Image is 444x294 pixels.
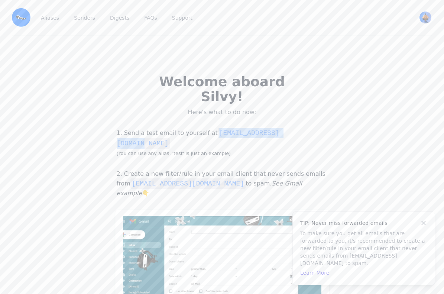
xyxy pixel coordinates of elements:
button: User menu [419,11,432,24]
p: 2. Create a new filter/rule in your email client that never sends emails from to spam. 👇 [115,169,329,198]
h4: TIP: Never miss forwarded emails [300,219,427,227]
code: [EMAIL_ADDRESS][DOMAIN_NAME] [130,178,246,189]
a: Learn More [300,270,329,276]
img: Email Monster [12,8,30,27]
p: Here's what to do now: [139,109,305,116]
code: [EMAIL_ADDRESS][DOMAIN_NAME] [117,128,279,149]
img: Silvy's Avatar [419,12,431,23]
i: See Gmail example [117,180,302,197]
p: To make sure you get all emails that are forwarded to you, it's recommended to create a new filte... [300,230,427,267]
small: (You can use any alias, 'test' is just an example) [117,151,231,156]
p: 1. Send a test email to yourself at [115,128,329,158]
h2: Welcome aboard Silvy! [139,74,305,104]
